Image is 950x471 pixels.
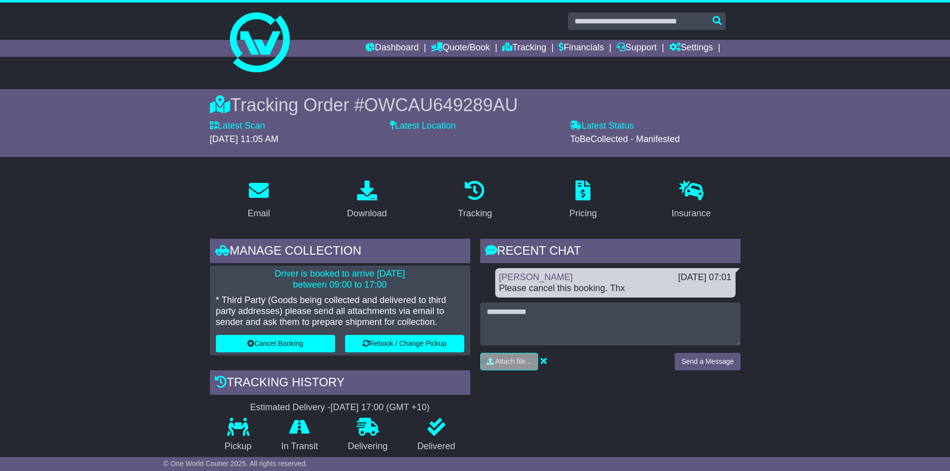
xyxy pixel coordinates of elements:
[266,441,333,452] p: In Transit
[570,134,680,144] span: ToBeCollected - Manifested
[431,40,490,57] a: Quote/Book
[502,40,546,57] a: Tracking
[210,441,267,452] p: Pickup
[480,239,741,266] div: RECENT CHAT
[345,335,464,352] button: Rebook / Change Pickup
[331,402,430,413] div: [DATE] 17:00 (GMT +10)
[216,295,464,327] p: * Third Party (Goods being collected and delivered to third party addresses) please send all atta...
[678,272,732,283] div: [DATE] 07:01
[241,177,276,224] a: Email
[570,121,634,132] label: Latest Status
[499,283,732,294] div: Please cancel this booking. Thx
[210,121,265,132] label: Latest Scan
[341,177,393,224] a: Download
[499,272,573,282] a: [PERSON_NAME]
[672,207,711,220] div: Insurance
[616,40,657,57] a: Support
[210,239,470,266] div: Manage collection
[570,207,597,220] div: Pricing
[458,207,492,220] div: Tracking
[366,40,419,57] a: Dashboard
[563,177,603,224] a: Pricing
[333,441,403,452] p: Delivering
[665,177,718,224] a: Insurance
[675,353,740,370] button: Send a Message
[210,94,741,116] div: Tracking Order #
[669,40,713,57] a: Settings
[247,207,270,220] div: Email
[164,460,308,468] span: © One World Courier 2025. All rights reserved.
[402,441,470,452] p: Delivered
[559,40,604,57] a: Financials
[216,335,335,352] button: Cancel Booking
[451,177,498,224] a: Tracking
[364,95,518,115] span: OWCAU649289AU
[210,402,470,413] div: Estimated Delivery -
[210,370,470,397] div: Tracking history
[347,207,387,220] div: Download
[390,121,456,132] label: Latest Location
[216,269,464,290] p: Driver is booked to arrive [DATE] between 09:00 to 17:00
[210,134,279,144] span: [DATE] 11:05 AM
